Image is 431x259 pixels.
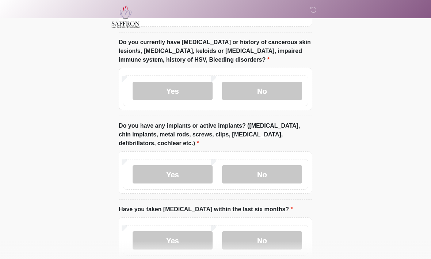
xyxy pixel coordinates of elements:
[133,165,213,183] label: Yes
[111,5,140,28] img: Saffron Laser Aesthetics and Medical Spa Logo
[119,38,312,64] label: Do you currently have [MEDICAL_DATA] or history of cancerous skin lesion/s, [MEDICAL_DATA], keloi...
[133,231,213,250] label: Yes
[119,121,312,148] label: Do you have any implants or active implants? ([MEDICAL_DATA], chin implants, metal rods, screws, ...
[133,82,213,100] label: Yes
[222,231,302,250] label: No
[222,165,302,183] label: No
[119,205,293,214] label: Have you taken [MEDICAL_DATA] within the last six months?
[222,82,302,100] label: No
